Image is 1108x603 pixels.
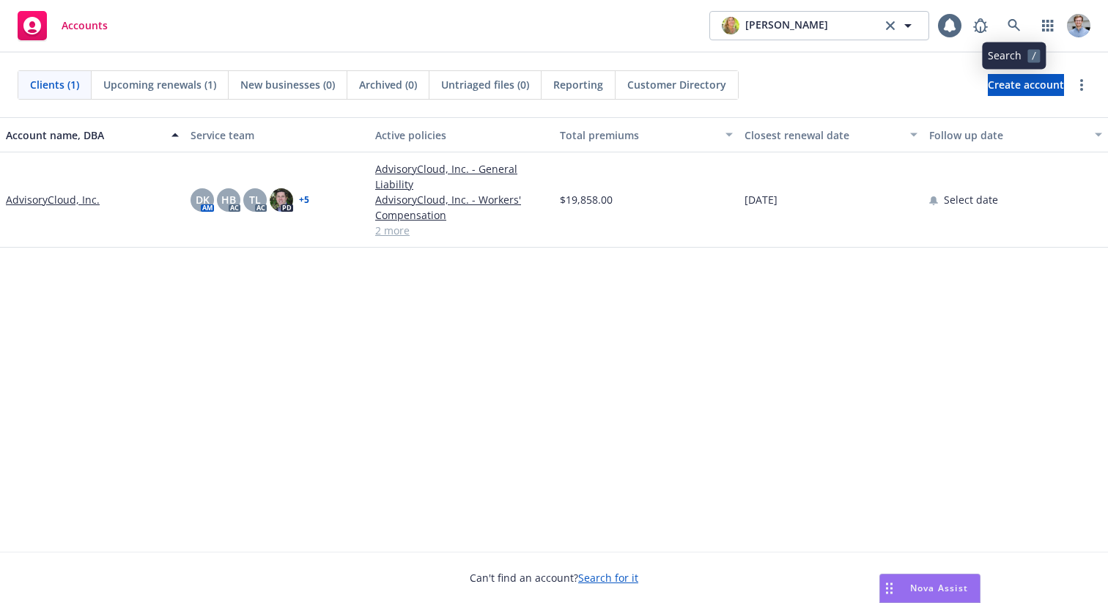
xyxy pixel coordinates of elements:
[560,127,717,143] div: Total premiums
[745,127,901,143] div: Closest renewal date
[299,196,309,204] a: + 5
[988,74,1064,96] a: Create account
[988,71,1064,99] span: Create account
[249,192,261,207] span: TL
[30,77,79,92] span: Clients (1)
[375,161,548,192] a: AdvisoryCloud, Inc. - General Liability
[553,77,603,92] span: Reporting
[6,127,163,143] div: Account name, DBA
[880,574,898,602] div: Drag to move
[739,117,923,152] button: Closest renewal date
[578,571,638,585] a: Search for it
[191,127,363,143] div: Service team
[375,192,548,223] a: AdvisoryCloud, Inc. - Workers' Compensation
[923,117,1108,152] button: Follow up date
[375,223,548,238] a: 2 more
[470,570,638,585] span: Can't find an account?
[1000,11,1029,40] a: Search
[627,77,726,92] span: Customer Directory
[966,11,995,40] a: Report a Bug
[879,574,980,603] button: Nova Assist
[882,17,899,34] a: clear selection
[240,77,335,92] span: New businesses (0)
[745,192,778,207] span: [DATE]
[1067,14,1090,37] img: photo
[185,117,369,152] button: Service team
[103,77,216,92] span: Upcoming renewals (1)
[929,127,1086,143] div: Follow up date
[560,192,613,207] span: $19,858.00
[1033,11,1063,40] a: Switch app
[910,582,968,594] span: Nova Assist
[270,188,293,212] img: photo
[554,117,739,152] button: Total premiums
[944,192,998,207] span: Select date
[441,77,529,92] span: Untriaged files (0)
[62,20,108,32] span: Accounts
[375,127,548,143] div: Active policies
[745,17,828,34] span: [PERSON_NAME]
[359,77,417,92] span: Archived (0)
[709,11,929,40] button: photo[PERSON_NAME]clear selection
[12,5,114,46] a: Accounts
[1073,76,1090,94] a: more
[196,192,210,207] span: DK
[369,117,554,152] button: Active policies
[221,192,236,207] span: HB
[722,17,739,34] img: photo
[6,192,100,207] a: AdvisoryCloud, Inc.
